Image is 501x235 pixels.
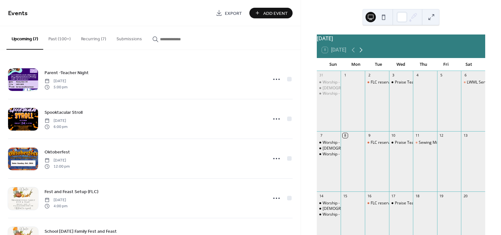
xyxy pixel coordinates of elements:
span: Oktoberfest [45,149,70,156]
div: Bible Study [317,146,341,151]
a: Oktoberfest [45,148,70,156]
div: FLC reserved [365,140,389,145]
span: [DATE] [45,118,67,124]
div: 15 [343,193,347,198]
div: Bible Study [317,85,341,91]
div: Wed [390,58,412,71]
div: 6 [463,73,468,78]
span: 12:00 pm [45,163,70,169]
div: FLC reserved [371,80,394,85]
button: Add Event [249,8,293,18]
div: 5 [439,73,444,78]
div: 1 [343,73,347,78]
button: Upcoming (7) [6,26,43,50]
span: Export [225,10,242,17]
div: Worship - FLC [323,152,347,157]
div: [DEMOGRAPHIC_DATA] Study [323,146,376,151]
button: Past (100+) [43,26,76,49]
span: 6:00 pm [45,124,67,130]
div: Praise Team - FLC [395,201,427,206]
div: 4 [415,73,420,78]
span: Fest and Feast Setup (FLC) [45,189,98,195]
div: Worship - Chapel [323,80,353,85]
div: [DATE] [317,34,485,42]
div: Praise Team - FLC [389,201,413,206]
div: Worship - FLC [317,91,341,96]
div: 2 [367,73,372,78]
span: [DATE] [45,78,67,84]
a: Parent -Teacher Night [45,69,89,76]
div: Worship - Chapel [323,140,353,145]
span: 4:00 pm [45,203,67,209]
div: Worship - Chapel [317,80,341,85]
div: Worship - Chapel [317,140,341,145]
div: Tue [367,58,390,71]
div: [DEMOGRAPHIC_DATA] Study [323,85,376,91]
div: Mon [345,58,367,71]
div: 14 [319,193,324,198]
div: 18 [415,193,420,198]
div: Thu [412,58,435,71]
div: Praise Team - FLC [389,80,413,85]
div: 3 [391,73,396,78]
a: Export [211,8,247,18]
div: Sun [322,58,345,71]
span: 5:00 pm [45,84,67,90]
div: Worship - FLC [317,152,341,157]
span: Parent -Teacher Night [45,70,89,76]
div: 12 [439,133,444,138]
button: Submissions [111,26,147,49]
div: 16 [367,193,372,198]
div: Praise Team - FLC [389,140,413,145]
div: Sat [457,58,480,71]
div: Praise Team - FLC [395,80,427,85]
a: Spooktacular Stroll [45,109,83,116]
div: Worship - Chapel [323,201,353,206]
span: Add Event [263,10,288,17]
div: [DEMOGRAPHIC_DATA] Study [323,206,376,211]
div: Sewing Ministry - SMC [413,140,437,145]
div: 20 [463,193,468,198]
div: 8 [343,133,347,138]
div: FLC reserved [371,201,394,206]
div: 31 [319,73,324,78]
div: Bible Study [317,206,341,211]
a: Fest and Feast Setup (FLC) [45,188,98,195]
div: 11 [415,133,420,138]
div: LWML Servant Event - SMC [461,80,485,85]
div: 13 [463,133,468,138]
div: 10 [391,133,396,138]
div: Sewing Ministry - SMC [419,140,459,145]
button: Recurring (7) [76,26,111,49]
div: 17 [391,193,396,198]
div: Worship - FLC [323,212,347,217]
div: FLC reserved [365,201,389,206]
span: Events [8,7,28,20]
span: [DATE] [45,158,70,163]
div: FLC reserved [371,140,394,145]
div: Worship - Chapel [317,201,341,206]
a: School [DATE] Family Fest and Feast [45,228,117,235]
div: 7 [319,133,324,138]
div: Worship - FLC [317,212,341,217]
div: Praise Team - FLC [395,140,427,145]
div: FLC reserved [365,80,389,85]
span: [DATE] [45,197,67,203]
div: 19 [439,193,444,198]
div: Fri [435,58,457,71]
div: Worship - FLC [323,91,347,96]
div: 9 [367,133,372,138]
